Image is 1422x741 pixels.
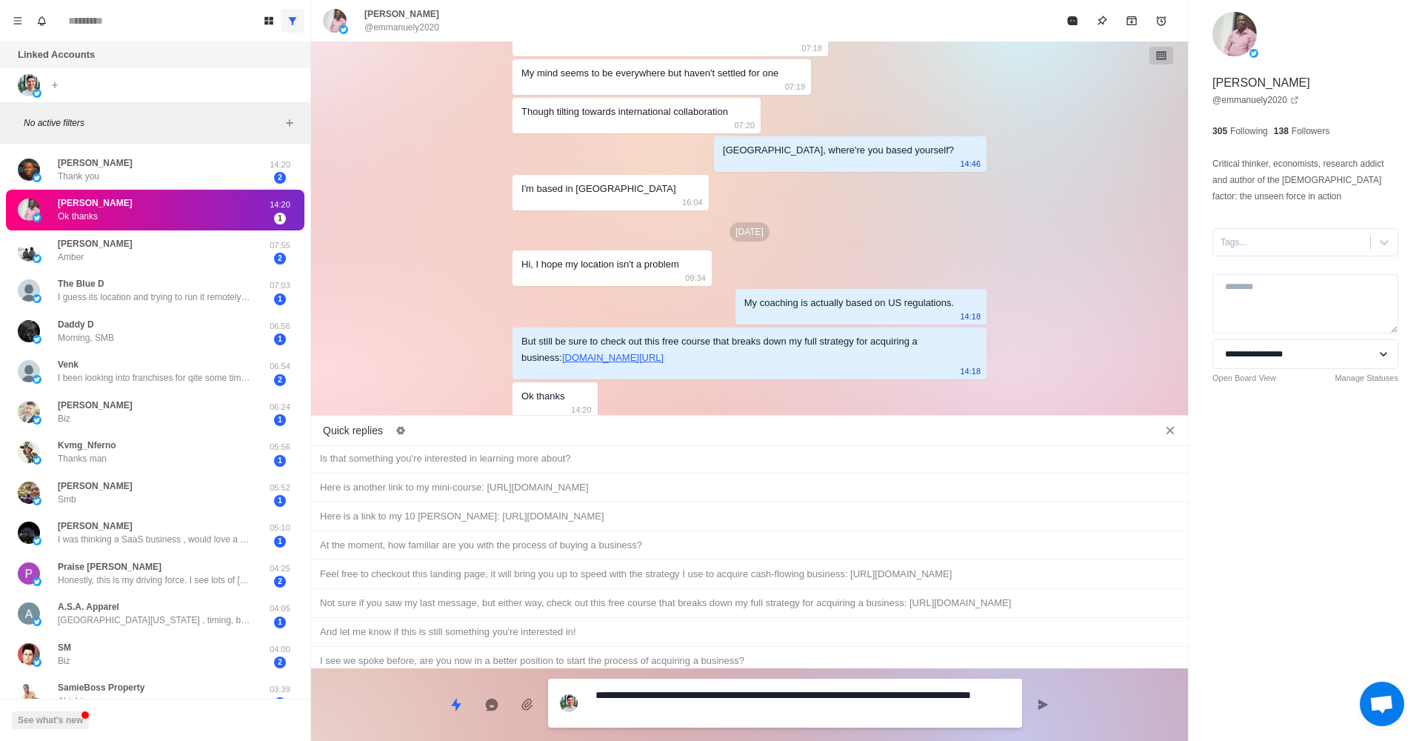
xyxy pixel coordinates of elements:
p: Venk [58,358,79,371]
p: Biz [58,412,70,425]
p: 16:04 [682,194,703,210]
div: My coaching is actually based on US regulations. [744,295,954,311]
p: 07:55 [261,239,298,252]
button: Add account [46,76,64,94]
img: picture [33,254,41,263]
span: 1 [274,536,286,548]
p: I been looking into franchises for qite some time but no luck. Happy to connect and talk more [58,371,250,385]
p: 14:18 [960,308,981,325]
img: picture [18,401,40,423]
p: 07:18 [801,40,822,56]
p: 05:52 [261,482,298,494]
img: picture [33,89,41,98]
img: picture [33,173,41,182]
button: Archive [1117,6,1146,36]
img: picture [18,199,40,221]
p: Morning, SMB [58,331,114,345]
button: Notifications [30,9,53,33]
p: [PERSON_NAME] [58,237,133,250]
span: 1 [274,617,286,628]
button: See what's new [12,711,89,729]
button: Send message [1028,690,1058,720]
p: 04:05 [261,602,298,615]
p: I was thinking a SaaS business , would love a storage facility but too pricey to purchase but not... [58,533,250,546]
span: 1 [274,495,286,507]
img: picture [33,577,41,586]
img: picture [18,441,40,463]
p: 04:00 [261,643,298,656]
img: picture [1212,12,1257,56]
img: picture [33,416,41,425]
p: 14:46 [960,156,981,172]
p: Following [1230,124,1268,138]
img: picture [18,562,40,585]
span: 2 [274,374,286,386]
a: Manage Statuses [1335,372,1398,385]
p: Biz [58,654,70,668]
p: [PERSON_NAME] [58,479,133,493]
span: 2 [274,576,286,588]
div: Is that something you're interested in learning more about? [320,451,1179,467]
button: Show all conversations [281,9,304,33]
p: Linked Accounts [18,47,95,62]
div: Not sure if you saw my last message, but either way, check out this free course that breaks down ... [320,595,1179,611]
img: picture [18,360,40,382]
img: picture [339,25,348,34]
div: I see we spoke before, are you now in a better position to start the process of acquiring a busin... [320,653,1179,669]
p: Thanks man [58,452,107,465]
button: Quick replies [441,690,471,720]
img: picture [1249,49,1258,58]
img: picture [18,643,40,665]
span: 1 [274,213,286,225]
img: picture [18,683,40,705]
img: picture [18,279,40,302]
p: [PERSON_NAME] [58,156,133,170]
p: [PERSON_NAME] [58,519,133,533]
div: But still be sure to check out this free course that breaks down my full strategy for acquiring a... [521,333,954,366]
p: Amber [58,250,84,264]
img: picture [18,239,40,262]
p: 04:25 [261,562,298,575]
p: Critical thinker, economists, research addict and author of the [DEMOGRAPHIC_DATA] factor: the un... [1212,156,1398,205]
div: My mind seems to be everywhere but haven't settled for one [521,65,778,82]
p: Ok thanks [58,210,98,223]
img: picture [33,536,41,545]
p: 03:39 [261,683,298,696]
span: 1 [274,414,286,426]
img: picture [18,320,40,342]
span: 1 [274,697,286,709]
p: 05:56 [261,441,298,453]
button: Mark as read [1058,6,1087,36]
a: [DOMAIN_NAME][URL] [562,352,664,363]
p: Kvmg_Nferno [58,439,116,452]
p: 07:19 [785,79,806,95]
p: Quick replies [323,423,383,439]
p: [PERSON_NAME] [1212,74,1310,92]
div: Here is another link to my mini-course: [URL][DOMAIN_NAME] [320,479,1179,496]
p: SM [58,641,71,654]
button: Close quick replies [1158,419,1182,442]
p: 05:10 [261,522,298,534]
p: 14:20 [571,402,592,418]
p: [PERSON_NAME] [364,7,439,21]
img: picture [33,496,41,505]
p: Daddy D [58,318,94,331]
img: picture [33,375,41,384]
a: Open chat [1360,682,1404,726]
a: Open Board View [1212,372,1276,385]
div: At the moment, how familiar are you with the process of buying a business? [320,537,1179,554]
p: 14:20 [261,159,298,171]
div: [GEOGRAPHIC_DATA], where're you based yourself? [723,142,954,159]
span: 2 [274,172,286,184]
p: 305 [1212,124,1227,138]
p: 06:24 [261,401,298,413]
button: Board View [257,9,281,33]
p: 06:56 [261,320,298,333]
p: Honestly, this is my driving force. I see lots of [DEMOGRAPHIC_DATA] and [DEMOGRAPHIC_DATA] migra... [58,574,250,587]
p: Followers [1292,124,1329,138]
p: 07:20 [734,117,755,133]
p: 06:54 [261,360,298,373]
span: 2 [274,657,286,668]
img: picture [33,294,41,303]
img: picture [33,456,41,465]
